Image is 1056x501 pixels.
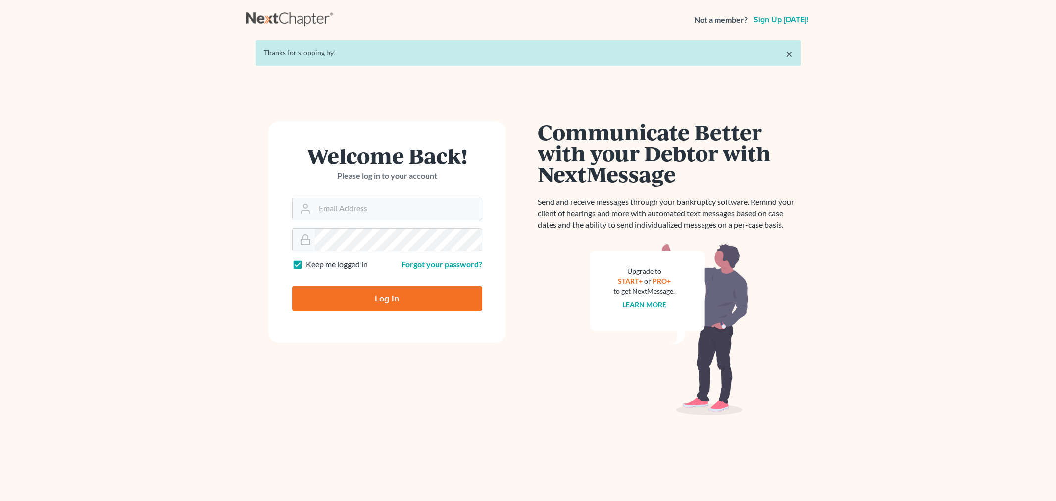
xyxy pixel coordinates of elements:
div: Upgrade to [614,266,675,276]
p: Please log in to your account [292,170,482,182]
a: START+ [618,277,643,285]
label: Keep me logged in [306,259,368,270]
a: Forgot your password? [402,259,482,269]
a: PRO+ [653,277,671,285]
a: Sign up [DATE]! [752,16,810,24]
h1: Communicate Better with your Debtor with NextMessage [538,121,801,185]
p: Send and receive messages through your bankruptcy software. Remind your client of hearings and mo... [538,197,801,231]
strong: Not a member? [694,14,748,26]
a: × [786,48,793,60]
input: Email Address [315,198,482,220]
img: nextmessage_bg-59042aed3d76b12b5cd301f8e5b87938c9018125f34e5fa2b7a6b67550977c72.svg [590,243,749,416]
span: or [644,277,651,285]
div: to get NextMessage. [614,286,675,296]
div: Thanks for stopping by! [264,48,793,58]
h1: Welcome Back! [292,145,482,166]
a: Learn more [622,301,666,309]
input: Log In [292,286,482,311]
